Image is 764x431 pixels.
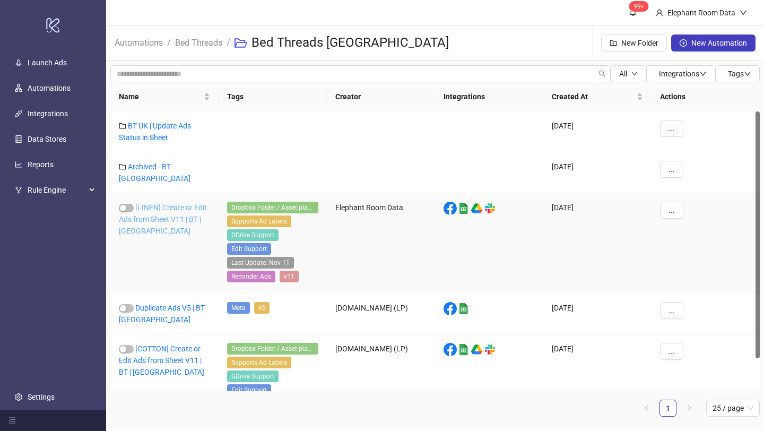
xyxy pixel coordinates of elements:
[173,36,224,48] a: Bed Threads
[543,294,652,334] div: [DATE]
[227,257,294,269] span: Last Update: Nov-11
[656,9,663,16] span: user
[644,404,650,411] span: left
[254,302,270,314] span: v5
[668,124,675,133] span: ...
[680,39,687,47] span: plus-circle
[435,82,543,111] th: Integrations
[227,215,291,227] span: Supports Ad Labels
[629,8,637,16] span: bell
[227,202,318,213] span: Dropbox Folder / Asset placement detection
[660,120,683,137] button: ...
[110,82,219,111] th: Name
[219,82,327,111] th: Tags
[638,400,655,417] li: Previous Page
[699,70,707,77] span: down
[660,302,683,319] button: ...
[227,26,230,60] li: /
[28,135,66,143] a: Data Stores
[119,162,190,183] a: Archived - BT-[GEOGRAPHIC_DATA]
[715,65,760,82] button: Tagsdown
[327,193,435,294] div: Elephant Room Data
[659,400,676,417] li: 1
[744,70,751,77] span: down
[8,417,16,424] span: menu-fold
[543,82,652,111] th: Created At
[638,400,655,417] button: left
[227,384,271,396] span: Edit Support
[227,370,279,382] span: GDrive Support
[119,122,126,130] span: folder
[552,91,635,102] span: Created At
[621,39,658,47] span: New Folder
[543,111,652,152] div: [DATE]
[28,160,54,169] a: Reports
[15,186,22,194] span: fork
[327,294,435,334] div: [DOMAIN_NAME] (LP)
[227,243,271,255] span: Edit Support
[119,163,126,170] span: folder
[112,36,165,48] a: Automations
[28,179,86,201] span: Rule Engine
[28,84,71,92] a: Automations
[668,347,675,356] span: ...
[728,70,751,78] span: Tags
[227,229,279,241] span: GDrive Support
[671,35,756,51] button: New Automation
[227,302,250,314] span: Meta
[119,203,207,235] a: [LINEN] Create or Edit Ads from Sheet V11 | BT | [GEOGRAPHIC_DATA]
[659,70,707,78] span: Integrations
[706,400,760,417] div: Page Size
[227,271,275,282] span: Reminder Ads
[119,344,204,376] a: [COTTON] Create or Edit Ads from Sheet V11 | BT | [GEOGRAPHIC_DATA]
[681,400,698,417] button: right
[28,393,55,401] a: Settings
[660,400,676,416] a: 1
[119,91,202,102] span: Name
[668,306,675,315] span: ...
[668,165,675,174] span: ...
[227,343,318,355] span: Dropbox Folder / Asset placement detection
[235,37,247,49] span: folder-open
[28,109,68,118] a: Integrations
[629,1,649,12] sup: 1548
[646,65,715,82] button: Integrationsdown
[610,39,617,47] span: folder-add
[251,35,449,51] h3: Bed Threads [GEOGRAPHIC_DATA]
[119,122,191,142] a: BT UK | Update Ads Status in Sheet
[740,9,747,16] span: down
[543,193,652,294] div: [DATE]
[660,161,683,178] button: ...
[631,71,638,77] span: down
[28,58,67,67] a: Launch Ads
[611,65,646,82] button: Alldown
[660,343,683,360] button: ...
[598,70,606,77] span: search
[327,82,435,111] th: Creator
[691,39,747,47] span: New Automation
[280,271,299,282] span: v11
[686,404,692,411] span: right
[663,7,740,19] div: Elephant Room Data
[227,357,291,368] span: Supports Ad Labels
[668,206,675,214] span: ...
[619,70,627,78] span: All
[652,82,760,111] th: Actions
[681,400,698,417] li: Next Page
[660,202,683,219] button: ...
[601,35,667,51] button: New Folder
[167,26,171,60] li: /
[119,304,205,324] a: Duplicate Ads V5 | BT [GEOGRAPHIC_DATA]
[543,152,652,193] div: [DATE]
[713,400,753,416] span: 25 / page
